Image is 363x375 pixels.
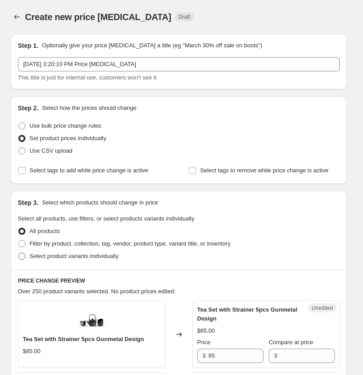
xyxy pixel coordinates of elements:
[179,13,190,21] span: Draft
[29,228,60,234] span: All products
[18,198,38,207] h2: Step 3.
[29,147,72,154] span: Use CSV upload
[42,198,158,207] p: Select which products should change in price
[29,135,106,142] span: Set product prices individually
[18,41,38,50] h2: Step 1.
[29,167,148,174] span: Select tags to add while price change is active
[29,122,101,129] span: Use bulk price change rules
[197,339,211,346] span: Price
[23,336,144,342] span: Tea Set with Strainer 5pcs Gunmetal Design
[25,12,171,22] span: Create new price [MEDICAL_DATA]
[42,104,137,112] p: Select how the prices should change
[23,347,41,356] div: $85.00
[18,57,340,71] input: 30% off holiday sale
[78,305,105,332] img: 1025-2_c5185-side-7-800px_80x.jpg
[29,240,230,247] span: Filter by product, collection, tag, vendor, product type, variant title, or inventory
[18,277,340,284] h6: PRICE CHANGE PREVIEW
[11,11,23,23] button: Price change jobs
[312,304,333,312] span: Unedited
[200,167,329,174] span: Select tags to remove while price change is active
[42,41,262,50] p: Optionally give your price [MEDICAL_DATA] a title (eg "March 30% off sale on boots")
[203,352,206,359] span: $
[197,326,215,335] div: $85.00
[18,215,194,222] span: Select all products, use filters, or select products variants individually
[18,288,175,295] span: Over 250 product variants selected. No product prices edited:
[18,74,156,81] span: This title is just for internal use, customers won't see it
[274,352,277,359] span: $
[18,104,38,112] h2: Step 2.
[269,339,313,346] span: Compare at price
[29,253,118,259] span: Select product variants individually
[197,306,297,322] span: Tea Set with Strainer 5pcs Gunmetal Design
